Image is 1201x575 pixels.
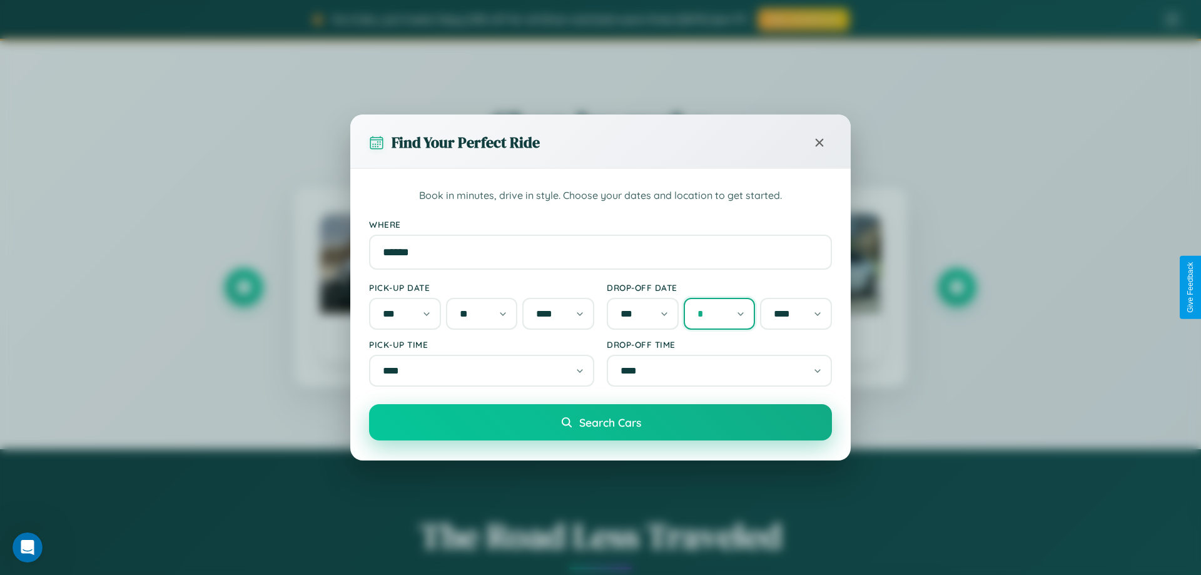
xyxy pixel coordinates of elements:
label: Where [369,219,832,230]
button: Search Cars [369,404,832,440]
label: Pick-up Time [369,339,594,350]
label: Drop-off Time [607,339,832,350]
span: Search Cars [579,415,641,429]
h3: Find Your Perfect Ride [392,132,540,153]
label: Drop-off Date [607,282,832,293]
p: Book in minutes, drive in style. Choose your dates and location to get started. [369,188,832,204]
label: Pick-up Date [369,282,594,293]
